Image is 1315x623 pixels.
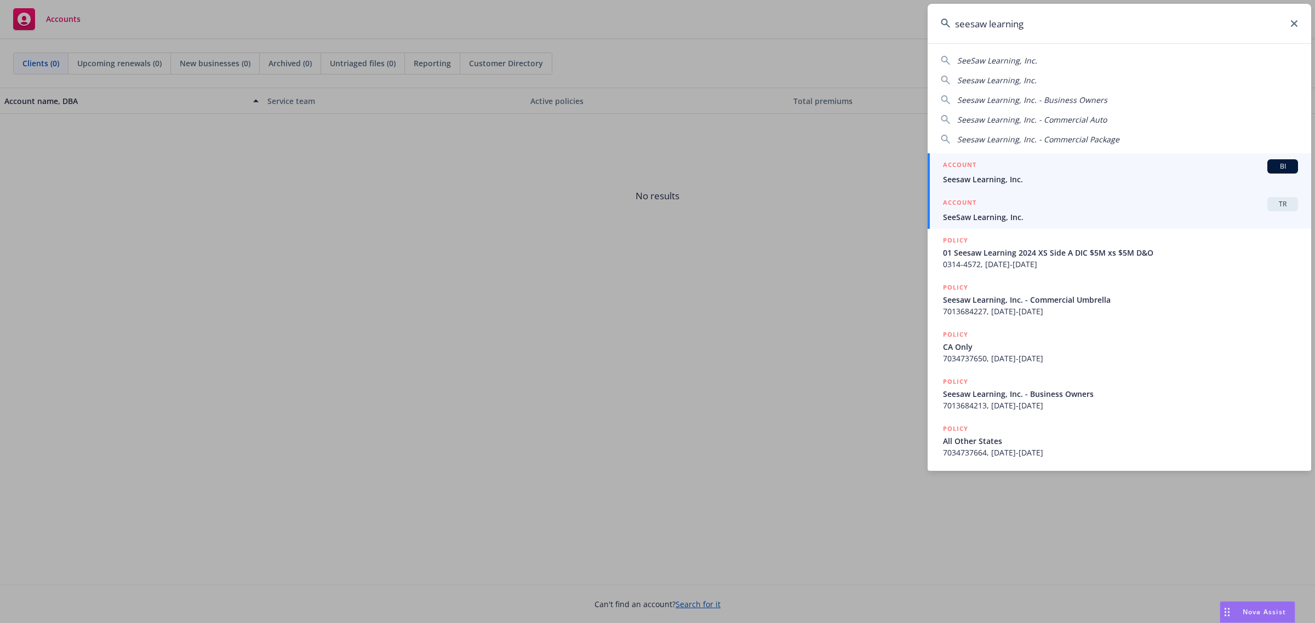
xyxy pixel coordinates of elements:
[957,95,1107,105] span: Seesaw Learning, Inc. - Business Owners
[1272,199,1294,209] span: TR
[943,159,976,172] h5: ACCOUNT
[928,4,1311,43] input: Search...
[943,353,1298,364] span: 7034737650, [DATE]-[DATE]
[1220,601,1295,623] button: Nova Assist
[928,153,1311,191] a: ACCOUNTBISeesaw Learning, Inc.
[943,211,1298,223] span: SeeSaw Learning, Inc.
[957,75,1037,85] span: Seesaw Learning, Inc.
[943,329,968,340] h5: POLICY
[957,134,1119,145] span: Seesaw Learning, Inc. - Commercial Package
[957,114,1107,125] span: Seesaw Learning, Inc. - Commercial Auto
[928,417,1311,464] a: POLICYAll Other States7034737664, [DATE]-[DATE]
[943,282,968,293] h5: POLICY
[1220,602,1234,622] div: Drag to move
[943,376,968,387] h5: POLICY
[1272,161,1294,171] span: BI
[943,341,1298,353] span: CA Only
[943,258,1298,270] span: 0314-4572, [DATE]-[DATE]
[943,247,1298,258] span: 01 Seesaw Learning 2024 XS Side A DIC $5M xs $5M D&O
[957,55,1037,66] span: SeeSaw Learning, Inc.
[1243,607,1286,616] span: Nova Assist
[943,294,1298,305] span: Seesaw Learning, Inc. - Commercial Umbrella
[943,388,1298,400] span: Seesaw Learning, Inc. - Business Owners
[943,447,1298,458] span: 7034737664, [DATE]-[DATE]
[943,174,1298,185] span: Seesaw Learning, Inc.
[943,235,968,246] h5: POLICY
[928,323,1311,370] a: POLICYCA Only7034737650, [DATE]-[DATE]
[928,229,1311,276] a: POLICY01 Seesaw Learning 2024 XS Side A DIC $5M xs $5M D&O0314-4572, [DATE]-[DATE]
[943,400,1298,411] span: 7013684213, [DATE]-[DATE]
[943,435,1298,447] span: All Other States
[943,305,1298,317] span: 7013684227, [DATE]-[DATE]
[928,191,1311,229] a: ACCOUNTTRSeeSaw Learning, Inc.
[943,197,976,210] h5: ACCOUNT
[943,423,968,434] h5: POLICY
[928,276,1311,323] a: POLICYSeesaw Learning, Inc. - Commercial Umbrella7013684227, [DATE]-[DATE]
[928,370,1311,417] a: POLICYSeesaw Learning, Inc. - Business Owners7013684213, [DATE]-[DATE]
